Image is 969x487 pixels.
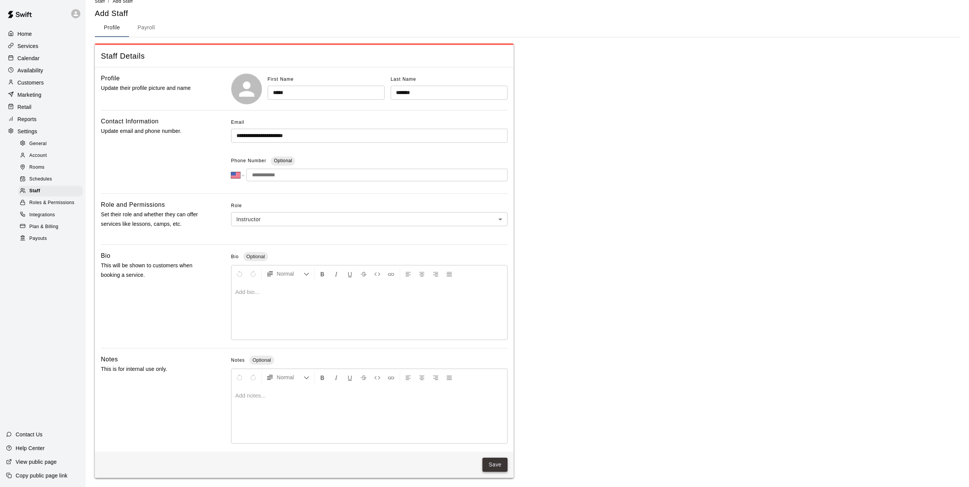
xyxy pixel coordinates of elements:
div: staff form tabs [95,19,960,37]
button: Save [482,458,508,472]
a: Payouts [18,233,86,244]
div: Plan & Billing [18,222,83,232]
p: This will be shown to customers when booking a service. [101,261,207,280]
span: Rooms [29,164,45,171]
a: Staff [18,185,86,197]
p: Marketing [18,91,42,99]
a: Availability [6,65,80,76]
div: Payouts [18,233,83,244]
div: General [18,139,83,149]
button: Format Strikethrough [357,370,370,384]
button: Redo [247,370,260,384]
a: Plan & Billing [18,221,86,233]
button: Justify Align [443,370,456,384]
p: Copy public page link [16,472,67,479]
p: Availability [18,67,43,74]
span: Staff Details [101,51,508,61]
span: Email [231,117,244,129]
p: View public page [16,458,57,466]
button: Format Strikethrough [357,267,370,281]
button: Payroll [129,19,163,37]
button: Center Align [415,267,428,281]
button: Profile [95,19,129,37]
a: Rooms [18,162,86,174]
p: This is for internal use only. [101,364,207,374]
button: Format Underline [343,370,356,384]
a: Account [18,150,86,161]
h6: Contact Information [101,117,159,126]
span: Roles & Permissions [29,199,74,207]
a: Home [6,28,80,40]
a: Calendar [6,53,80,64]
a: Services [6,40,80,52]
span: Schedules [29,176,52,183]
div: Staff [18,186,83,196]
button: Insert Link [385,267,397,281]
button: Undo [233,370,246,384]
button: Format Italics [330,267,343,281]
button: Formatting Options [263,370,313,384]
div: Rooms [18,162,83,173]
span: Integrations [29,211,55,219]
span: Last Name [391,77,416,82]
button: Insert Code [371,370,384,384]
div: Schedules [18,174,83,185]
p: Customers [18,79,44,86]
p: Retail [18,103,32,111]
span: Account [29,152,47,160]
span: Optional [243,254,268,259]
span: General [29,140,47,148]
button: Redo [247,267,260,281]
p: Home [18,30,32,38]
a: Roles & Permissions [18,197,86,209]
button: Left Align [402,267,415,281]
span: Role [231,200,508,212]
button: Center Align [415,370,428,384]
button: Format Underline [343,267,356,281]
button: Right Align [429,267,442,281]
span: Payouts [29,235,47,243]
p: Reports [18,115,37,123]
a: Marketing [6,89,80,101]
span: Plan & Billing [29,223,58,231]
p: Settings [18,128,37,135]
a: Retail [6,101,80,113]
div: Instructor [231,212,508,226]
button: Format Bold [316,370,329,384]
a: Integrations [18,209,86,221]
p: Set their role and whether they can offer services like lessons, camps, etc. [101,210,207,229]
h5: Add Staff [95,8,128,19]
a: Schedules [18,174,86,185]
p: Calendar [18,54,40,62]
span: Normal [277,374,303,381]
button: Right Align [429,370,442,384]
button: Format Italics [330,370,343,384]
h6: Bio [101,251,110,261]
span: Notes [231,358,245,363]
button: Format Bold [316,267,329,281]
div: Integrations [18,210,83,220]
p: Help Center [16,444,45,452]
p: Update email and phone number. [101,126,207,136]
button: Insert Link [385,370,397,384]
span: Phone Number [231,155,267,167]
p: Contact Us [16,431,43,438]
a: Customers [6,77,80,88]
p: Services [18,42,38,50]
button: Insert Code [371,267,384,281]
span: Optional [274,158,292,163]
span: Optional [249,357,274,363]
a: Reports [6,113,80,125]
a: Settings [6,126,80,137]
button: Undo [233,267,246,281]
h6: Profile [101,73,120,83]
